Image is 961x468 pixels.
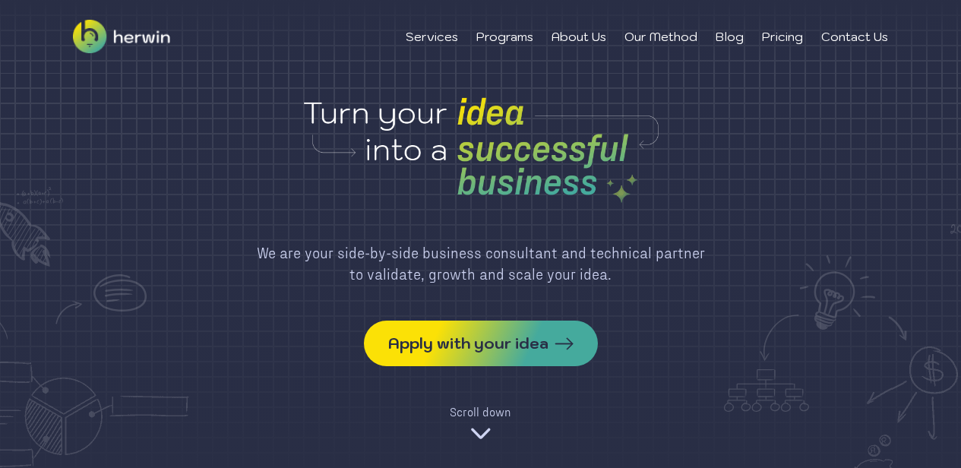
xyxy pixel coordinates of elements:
[177,91,785,205] img: hero image
[364,321,598,366] button: Apply with your ideaarrow to the right
[552,27,606,46] li: About Us
[450,403,511,445] button: Scroll down
[624,27,697,46] li: Our Method
[450,403,511,421] div: Scroll down
[406,27,458,46] li: Services
[388,333,548,354] div: Apply with your idea
[476,27,533,46] li: Programs
[555,337,574,350] img: arrow to the right
[821,27,888,46] li: Contact Us
[256,242,706,284] div: We are your side-by-side business consultant and technical partner to validate, growth and scale ...
[762,27,803,46] li: Pricing
[716,27,744,46] li: Blog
